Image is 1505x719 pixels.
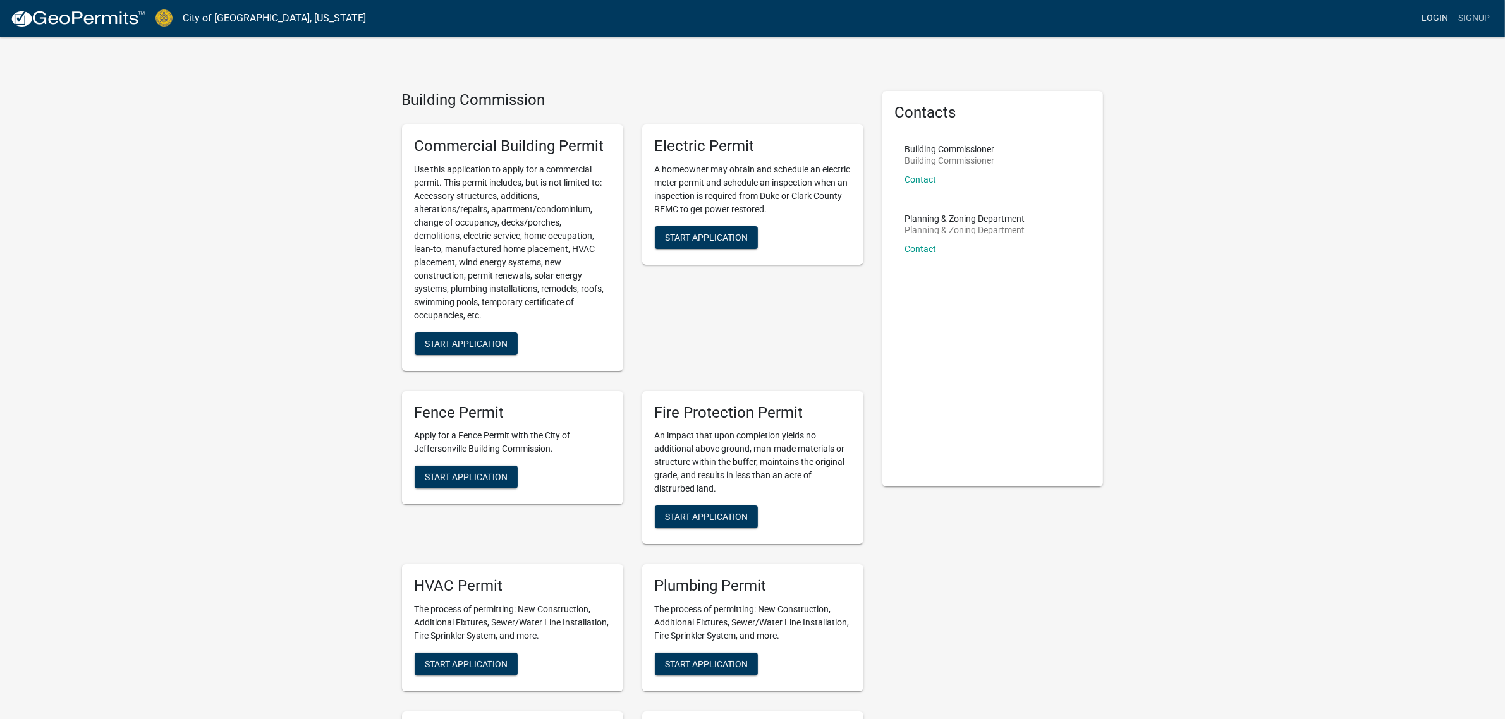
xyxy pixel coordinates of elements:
p: The process of permitting: New Construction, Additional Fixtures, Sewer/Water Line Installation, ... [655,603,851,643]
button: Start Application [415,332,518,355]
a: Contact [905,244,937,254]
p: Building Commissioner [905,145,995,154]
span: Start Application [665,232,748,242]
h5: Commercial Building Permit [415,137,611,155]
p: Planning & Zoning Department [905,226,1025,234]
a: Signup [1453,6,1495,30]
p: Apply for a Fence Permit with the City of Jeffersonville Building Commission. [415,429,611,456]
p: Building Commissioner [905,156,995,165]
a: Contact [905,174,937,184]
h4: Building Commission [402,91,863,109]
button: Start Application [655,653,758,675]
h5: Fire Protection Permit [655,404,851,422]
h5: Contacts [895,104,1091,122]
button: Start Application [415,466,518,488]
p: Planning & Zoning Department [905,214,1025,223]
h5: Plumbing Permit [655,577,851,595]
p: A homeowner may obtain and schedule an electric meter permit and schedule an inspection when an i... [655,163,851,216]
h5: Fence Permit [415,404,611,422]
span: Start Application [425,472,508,482]
h5: Electric Permit [655,137,851,155]
p: Use this application to apply for a commercial permit. This permit includes, but is not limited t... [415,163,611,322]
span: Start Application [665,512,748,522]
a: City of [GEOGRAPHIC_DATA], [US_STATE] [183,8,366,29]
button: Start Application [655,226,758,249]
a: Login [1417,6,1453,30]
h5: HVAC Permit [415,577,611,595]
p: An impact that upon completion yields no additional above ground, man-made materials or structure... [655,429,851,495]
button: Start Application [415,653,518,675]
p: The process of permitting: New Construction, Additional Fixtures, Sewer/Water Line Installation, ... [415,603,611,643]
span: Start Application [665,659,748,669]
button: Start Application [655,505,758,528]
img: City of Jeffersonville, Indiana [155,9,173,27]
span: Start Application [425,659,508,669]
span: Start Application [425,338,508,348]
